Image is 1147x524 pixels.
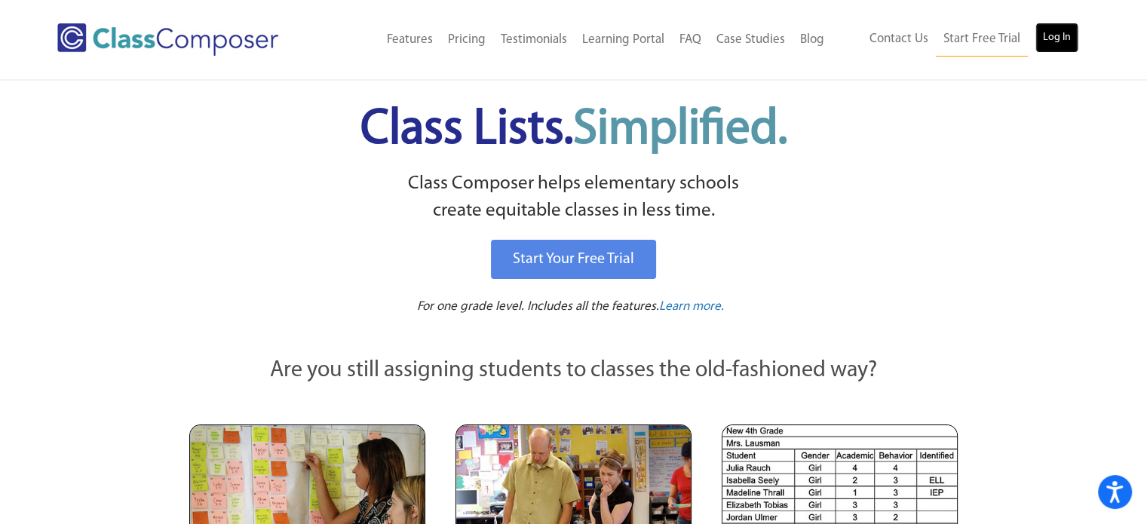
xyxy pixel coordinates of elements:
[793,23,832,57] a: Blog
[417,300,659,313] span: For one grade level. Includes all the features.
[360,106,787,155] span: Class Lists.
[440,23,493,57] a: Pricing
[379,23,440,57] a: Features
[672,23,709,57] a: FAQ
[832,23,1078,57] nav: Header Menu
[862,23,936,56] a: Contact Us
[493,23,575,57] a: Testimonials
[936,23,1028,57] a: Start Free Trial
[57,23,278,56] img: Class Composer
[573,106,787,155] span: Simplified.
[327,23,831,57] nav: Header Menu
[189,354,958,388] p: Are you still assigning students to classes the old-fashioned way?
[187,170,961,225] p: Class Composer helps elementary schools create equitable classes in less time.
[709,23,793,57] a: Case Studies
[1035,23,1078,53] a: Log In
[513,252,634,267] span: Start Your Free Trial
[659,300,724,313] span: Learn more.
[491,240,656,279] a: Start Your Free Trial
[575,23,672,57] a: Learning Portal
[659,298,724,317] a: Learn more.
